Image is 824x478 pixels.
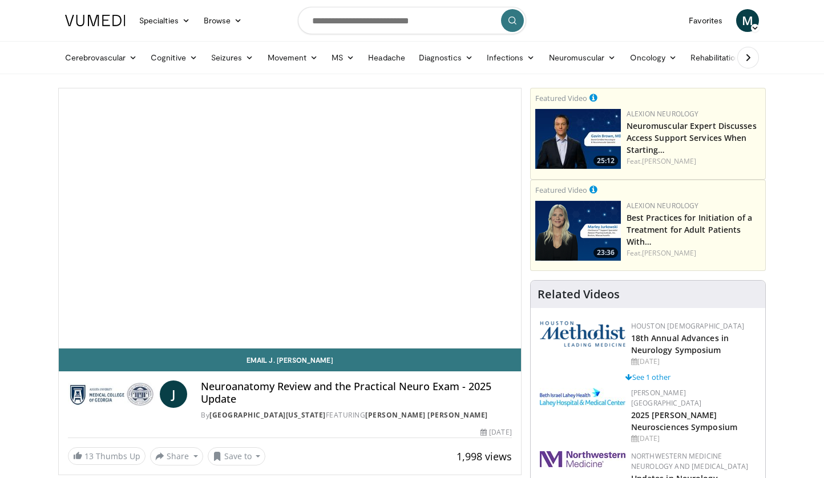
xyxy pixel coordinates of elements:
a: [PERSON_NAME] [642,248,696,258]
a: Email J. [PERSON_NAME] [59,349,521,371]
img: 2a462fb6-9365-492a-ac79-3166a6f924d8.png.150x105_q85_autocrop_double_scale_upscale_version-0.2.jpg [540,451,625,467]
a: MS [325,46,361,69]
a: [PERSON_NAME] [PERSON_NAME] [365,410,488,420]
a: Alexion Neurology [627,201,699,210]
div: [DATE] [631,357,756,367]
a: 2025 [PERSON_NAME] Neurosciences Symposium [631,410,737,432]
a: 13 Thumbs Up [68,447,146,465]
h4: Neuroanatomy Review and the Practical Neuro Exam - 2025 Update [201,380,511,405]
a: Rehabilitation [684,46,746,69]
small: Featured Video [535,185,587,195]
a: 23:36 [535,201,621,261]
input: Search topics, interventions [298,7,526,34]
a: Neuromuscular Expert Discusses Access Support Services When Starting… [627,120,757,155]
a: Seizures [204,46,261,69]
button: Save to [208,447,266,465]
img: 5e4488cc-e109-4a4e-9fd9-73bb9237ee91.png.150x105_q85_autocrop_double_scale_upscale_version-0.2.png [540,321,625,347]
a: Headache [361,46,412,69]
img: VuMedi Logo [65,15,126,26]
small: Featured Video [535,93,587,103]
a: J [160,380,187,408]
span: 1,998 views [457,449,512,463]
h4: Related Videos [538,287,620,301]
span: 13 [84,451,94,461]
a: Best Practices for Initiation of a Treatment for Adult Patients With… [627,212,752,247]
img: 2b05e332-28e1-4d48-9f23-7cad04c9557c.png.150x105_q85_crop-smart_upscale.jpg [535,109,621,169]
a: Alexion Neurology [627,109,699,119]
a: Browse [197,9,249,32]
video-js: Video Player [59,88,521,349]
a: Specialties [132,9,197,32]
span: 25:12 [593,156,618,166]
img: f0e261a4-3866-41fc-89a8-f2b6ccf33499.png.150x105_q85_crop-smart_upscale.png [535,201,621,261]
a: [PERSON_NAME][GEOGRAPHIC_DATA] [631,388,702,408]
img: Medical College of Georgia - Augusta University [68,380,155,408]
a: Houston [DEMOGRAPHIC_DATA] [631,321,744,331]
a: 18th Annual Advances in Neurology Symposium [631,333,729,355]
a: Oncology [623,46,684,69]
div: [DATE] [480,427,511,438]
div: Feat. [627,156,761,167]
a: See 1 other [625,372,670,382]
a: [GEOGRAPHIC_DATA][US_STATE] [209,410,326,420]
a: Favorites [682,9,729,32]
a: Movement [261,46,325,69]
a: Cognitive [144,46,204,69]
img: e7977282-282c-4444-820d-7cc2733560fd.jpg.150x105_q85_autocrop_double_scale_upscale_version-0.2.jpg [540,388,625,407]
a: Cerebrovascular [58,46,144,69]
a: Infections [480,46,542,69]
a: [PERSON_NAME] [642,156,696,166]
a: Neuromuscular [542,46,623,69]
span: 23:36 [593,248,618,258]
div: By FEATURING [201,410,511,420]
a: Northwestern Medicine Neurology and [MEDICAL_DATA] [631,451,749,471]
div: [DATE] [631,434,756,444]
a: 25:12 [535,109,621,169]
div: Feat. [627,248,761,258]
a: Diagnostics [412,46,480,69]
a: M [736,9,759,32]
button: Share [150,447,203,465]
